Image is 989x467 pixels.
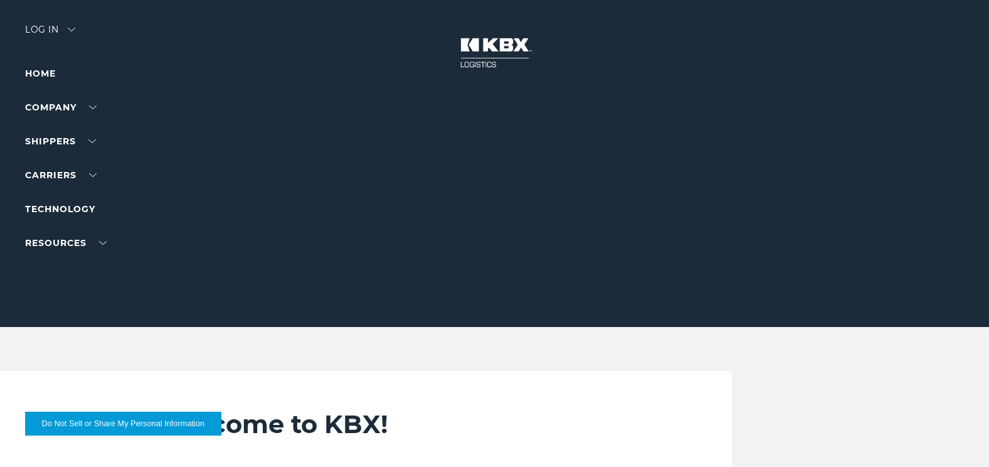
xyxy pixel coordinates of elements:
a: Home [25,68,56,79]
a: Company [25,102,97,113]
img: arrow [68,28,75,31]
button: Do Not Sell or Share My Personal Information [25,412,221,436]
a: RESOURCES [25,237,107,249]
a: Carriers [25,169,97,181]
div: Log in [25,25,75,43]
a: SHIPPERS [25,136,96,147]
iframe: Chat Widget [926,407,989,467]
a: Technology [25,203,95,215]
h2: Welcome to KBX! [159,409,694,440]
img: kbx logo [448,25,542,80]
